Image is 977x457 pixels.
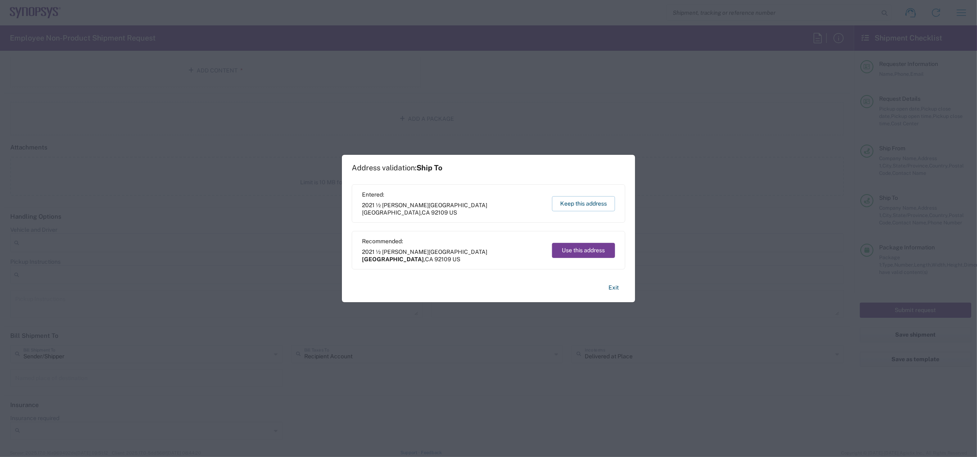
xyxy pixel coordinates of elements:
[422,209,430,216] span: CA
[552,196,615,211] button: Keep this address
[416,163,442,172] span: Ship To
[434,256,451,262] span: 92109
[449,209,457,216] span: US
[362,191,544,198] span: Entered:
[352,163,442,172] h1: Address validation:
[362,238,544,245] span: Recommended:
[425,256,433,262] span: CA
[452,256,460,262] span: US
[362,201,544,216] span: 2021 ½ [PERSON_NAME][GEOGRAPHIC_DATA] ,
[602,281,625,295] button: Exit
[362,256,424,262] span: [GEOGRAPHIC_DATA]
[362,248,544,263] span: 2021 ½ [PERSON_NAME][GEOGRAPHIC_DATA] ,
[431,209,448,216] span: 92109
[552,243,615,258] button: Use this address
[362,209,421,216] span: [GEOGRAPHIC_DATA]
